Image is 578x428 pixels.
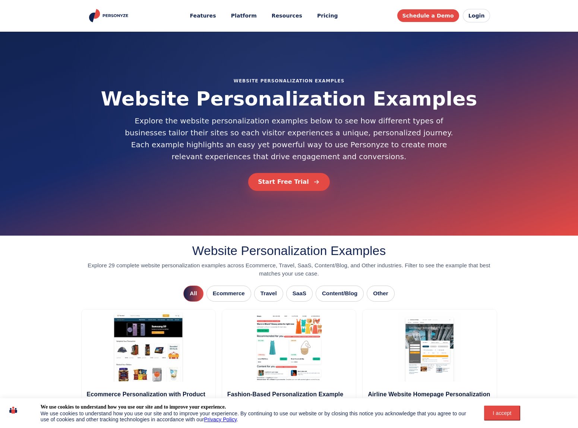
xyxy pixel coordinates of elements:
a: Pricing [312,9,343,23]
div: Filter website personalization examples [77,286,502,301]
img: Personyze [88,9,131,22]
nav: Main menu [184,9,343,23]
h4: Ecommerce Personalization with Product Recommendations [87,391,210,406]
h4: Fashion-Based Personalization Example (Weather & Behavior) [227,391,351,406]
button: I accept [484,406,520,421]
button: Ecommerce [206,286,251,301]
button: Travel [254,286,283,301]
a: Privacy Policy [204,416,237,422]
header: Personyze site header [80,4,498,28]
button: All [183,286,203,301]
button: Features [184,9,221,23]
a: Personyze home [88,9,131,22]
div: We use cookies to understand how you use our site and to improve your experience. By continuing t... [41,410,467,422]
img: icon [9,404,17,416]
div: We use cookies to understand how you use our site and to improve your experience. [41,404,226,410]
button: SaaS [286,286,313,301]
a: Schedule a Demo [397,9,459,22]
img: Fashion-based website personalization example (weather & behavior) [222,309,356,385]
a: Start Free Trial [248,173,330,191]
h2: Website Personalization Examples [81,244,497,258]
button: Content/Blog [316,286,364,301]
a: Login [463,9,490,22]
div: I accept [489,410,516,416]
h1: Website Personalization Examples [69,88,509,110]
button: Other [367,286,395,301]
div: Website Personalization Examples [234,79,345,84]
button: Resources [266,9,307,23]
img: Airline website homepage personalization example [363,309,496,385]
h4: Airline Website Homepage Personalization Example [368,391,491,406]
p: Explore 29 complete website personalization examples across Ecommerce, Travel, SaaS, Content/Blog... [81,261,497,278]
p: Explore the website personalization examples below to see how different types of businesses tailo... [121,115,457,163]
img: Ecommerce personalization example with product recommendations [82,309,215,385]
a: Platform [226,9,262,23]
